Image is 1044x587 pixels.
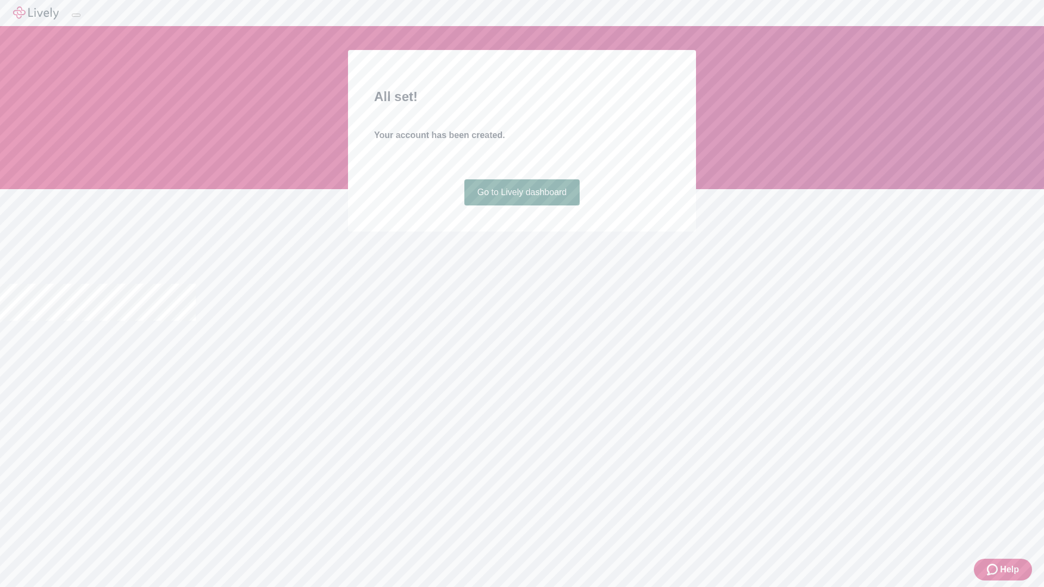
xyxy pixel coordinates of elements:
[987,563,1000,576] svg: Zendesk support icon
[1000,563,1019,576] span: Help
[13,7,59,20] img: Lively
[974,559,1032,580] button: Zendesk support iconHelp
[72,14,80,17] button: Log out
[374,129,670,142] h4: Your account has been created.
[464,179,580,205] a: Go to Lively dashboard
[374,87,670,107] h2: All set!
